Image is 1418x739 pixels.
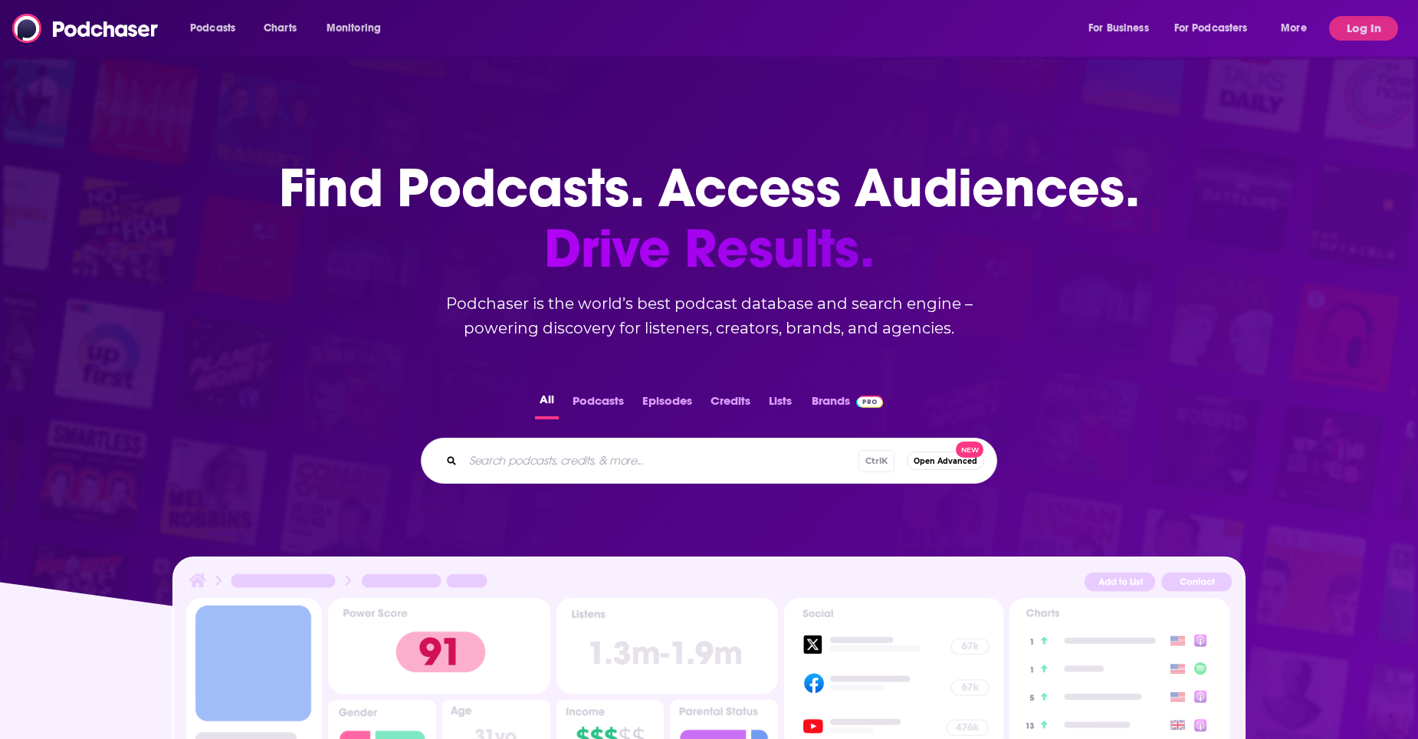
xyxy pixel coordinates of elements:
[638,389,697,419] button: Episodes
[402,291,1016,340] h2: Podchaser is the world’s best podcast database and search engine – powering discovery for listene...
[190,18,235,39] span: Podcasts
[856,396,883,408] img: Podchaser Pro
[764,389,796,419] button: Lists
[1270,16,1326,41] button: open menu
[264,18,297,39] span: Charts
[463,448,858,473] input: Search podcasts, credits, & more...
[186,570,1232,597] img: Podcast Insights Header
[179,16,255,41] button: open menu
[1281,18,1307,39] span: More
[1088,18,1149,39] span: For Business
[327,18,381,39] span: Monitoring
[279,158,1140,279] h1: Find Podcasts. Access Audiences.
[1329,16,1398,41] button: Log In
[956,442,983,458] span: New
[812,389,883,419] a: BrandsPodchaser Pro
[254,16,306,41] a: Charts
[706,389,755,419] button: Credits
[328,598,550,694] img: Podcast Insights Power score
[556,598,778,694] img: Podcast Insights Listens
[316,16,401,41] button: open menu
[12,14,159,43] img: Podchaser - Follow, Share and Rate Podcasts
[421,438,997,484] div: Search podcasts, credits, & more...
[279,218,1140,279] span: Drive Results.
[914,457,977,465] span: Open Advanced
[1078,16,1168,41] button: open menu
[1164,16,1270,41] button: open menu
[907,452,984,470] button: Open AdvancedNew
[858,450,894,472] span: Ctrl K
[535,389,559,419] button: All
[568,389,629,419] button: Podcasts
[1174,18,1248,39] span: For Podcasters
